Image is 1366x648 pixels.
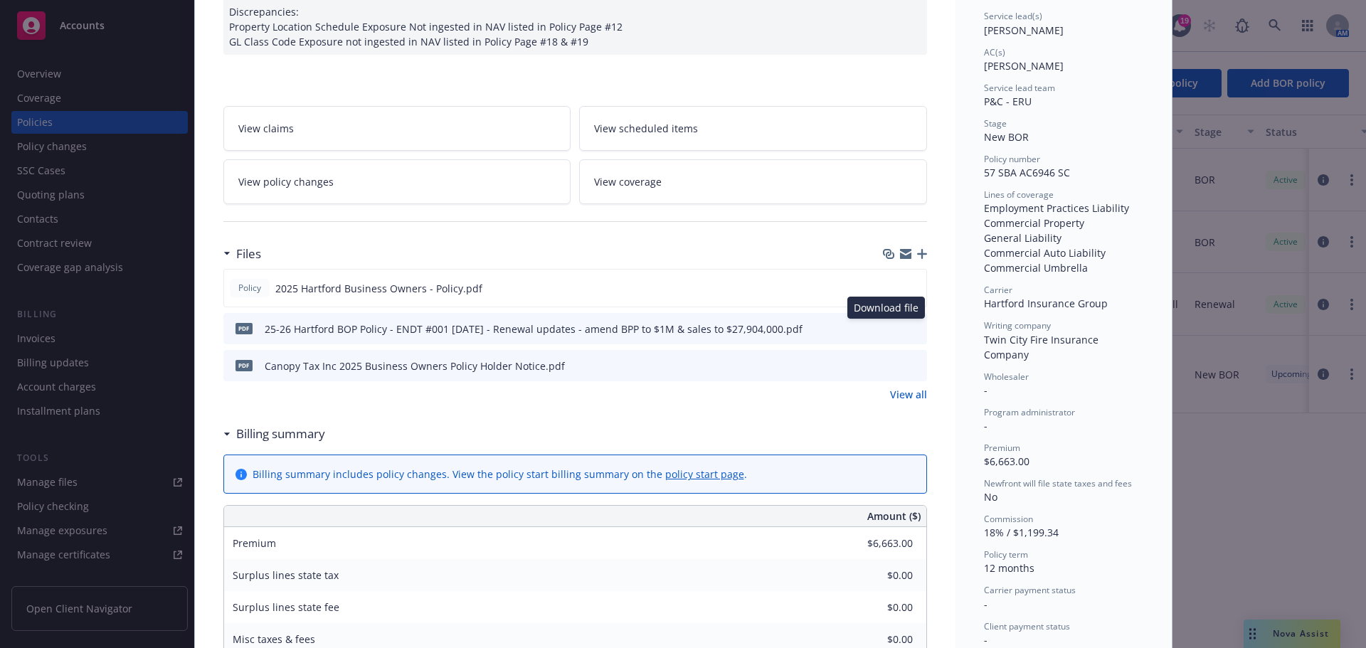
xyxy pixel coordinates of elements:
button: download file [885,281,896,296]
span: Carrier payment status [984,584,1076,596]
a: View policy changes [223,159,571,204]
button: preview file [909,358,921,373]
h3: Billing summary [236,425,325,443]
span: Service lead(s) [984,10,1042,22]
a: View all [890,387,927,402]
span: Writing company [984,319,1051,331]
span: Surplus lines state tax [233,568,339,582]
span: Amount ($) [867,509,921,524]
span: No [984,490,997,504]
button: download file [886,322,897,336]
div: Billing summary includes policy changes. View the policy start billing summary on the . [253,467,747,482]
div: Commercial Auto Liability [984,245,1143,260]
span: Policy term [984,548,1028,561]
h3: Files [236,245,261,263]
div: Canopy Tax Inc 2025 Business Owners Policy Holder Notice.pdf [265,358,565,373]
span: [PERSON_NAME] [984,23,1064,37]
span: AC(s) [984,46,1005,58]
div: 25-26 Hartford BOP Policy - ENDT #001 [DATE] - Renewal updates - amend BPP to $1M & sales to $27,... [265,322,803,336]
div: Download file [847,297,925,319]
span: $6,663.00 [984,455,1029,468]
span: Hartford Insurance Group [984,297,1108,310]
span: Wholesaler [984,371,1029,383]
span: [PERSON_NAME] [984,59,1064,73]
span: Commission [984,513,1033,525]
span: Policy [235,282,264,294]
button: download file [886,358,897,373]
a: policy start page [665,467,744,481]
span: pdf [235,360,253,371]
span: - [984,597,988,611]
span: Misc taxes & fees [233,632,315,646]
input: 0.00 [829,565,921,586]
span: View claims [238,121,294,136]
span: Surplus lines state fee [233,600,339,614]
span: - [984,633,988,647]
a: View scheduled items [579,106,927,151]
div: Files [223,245,261,263]
span: Premium [233,536,276,550]
span: P&C - ERU [984,95,1032,108]
div: Commercial Umbrella [984,260,1143,275]
span: Policy number [984,153,1040,165]
span: Client payment status [984,620,1070,632]
span: pdf [235,323,253,334]
span: Premium [984,442,1020,454]
span: 18% / $1,199.34 [984,526,1059,539]
span: - [984,383,988,397]
span: Service lead team [984,82,1055,94]
span: View scheduled items [594,121,698,136]
span: New BOR [984,130,1029,144]
input: 0.00 [829,533,921,554]
div: General Liability [984,230,1143,245]
span: View policy changes [238,174,334,189]
span: Carrier [984,284,1012,296]
span: Lines of coverage [984,188,1054,201]
span: 57 SBA AC6946 SC [984,166,1070,179]
input: 0.00 [829,597,921,618]
div: Employment Practices Liability [984,201,1143,216]
span: Newfront will file state taxes and fees [984,477,1132,489]
span: - [984,419,988,432]
span: 2025 Hartford Business Owners - Policy.pdf [275,281,482,296]
a: View coverage [579,159,927,204]
span: Program administrator [984,406,1075,418]
span: Stage [984,117,1007,129]
button: preview file [908,281,921,296]
div: Commercial Property [984,216,1143,230]
span: Twin City Fire Insurance Company [984,333,1101,361]
a: View claims [223,106,571,151]
span: 12 months [984,561,1034,575]
button: preview file [909,322,921,336]
span: View coverage [594,174,662,189]
div: Billing summary [223,425,325,443]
